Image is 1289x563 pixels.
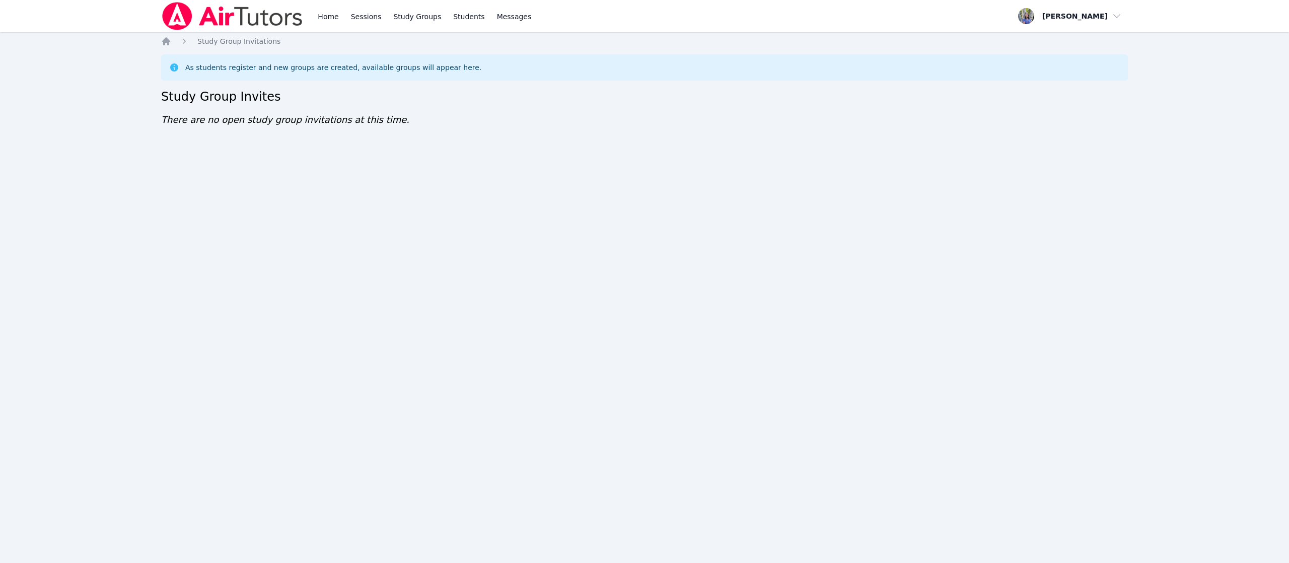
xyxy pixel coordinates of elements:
span: Messages [497,12,532,22]
nav: Breadcrumb [161,36,1128,46]
span: Study Group Invitations [197,37,280,45]
h2: Study Group Invites [161,89,1128,105]
img: Air Tutors [161,2,304,30]
div: As students register and new groups are created, available groups will appear here. [185,62,481,73]
span: There are no open study group invitations at this time. [161,114,409,125]
a: Study Group Invitations [197,36,280,46]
